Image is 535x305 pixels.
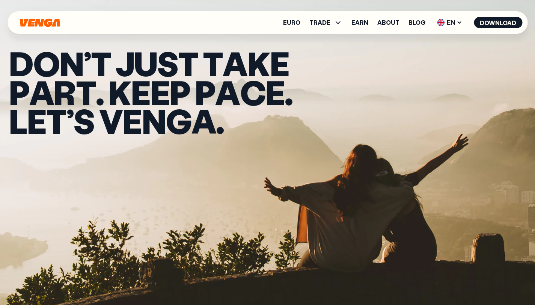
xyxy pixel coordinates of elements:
span: EN [434,17,465,29]
svg: Home [19,18,61,27]
span: j [116,49,134,78]
span: k [247,49,270,78]
span: r [54,78,75,107]
span: a [29,78,54,107]
span: D [9,49,33,78]
span: e [151,78,170,107]
img: flag-uk [437,19,445,26]
span: . [285,78,292,107]
span: t [91,49,111,78]
span: a [191,106,216,135]
button: Download [474,17,522,28]
span: p [9,78,29,107]
span: e [270,49,289,78]
span: K [109,78,131,107]
span: L [9,106,27,135]
span: g [166,106,191,135]
span: a [215,78,240,107]
span: p [195,78,215,107]
span: O [33,49,60,78]
span: t [46,106,66,135]
span: ’ [84,49,91,78]
span: e [265,78,285,107]
span: TRADE [309,18,342,27]
span: c [240,78,265,107]
span: e [122,106,142,135]
a: Blog [408,20,425,26]
span: e [27,106,46,135]
span: e [131,78,150,107]
span: ’ [66,106,74,135]
span: s [157,49,178,78]
span: N [60,49,83,78]
span: s [74,106,94,135]
span: v [99,106,122,135]
span: a [223,49,247,78]
span: u [134,49,157,78]
span: TRADE [309,20,330,26]
a: Earn [351,20,368,26]
span: p [170,78,190,107]
span: t [178,49,198,78]
span: t [203,49,223,78]
span: . [216,106,224,135]
span: t [76,78,96,107]
a: About [377,20,399,26]
span: n [142,106,166,135]
a: Euro [283,20,300,26]
span: . [96,78,104,107]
